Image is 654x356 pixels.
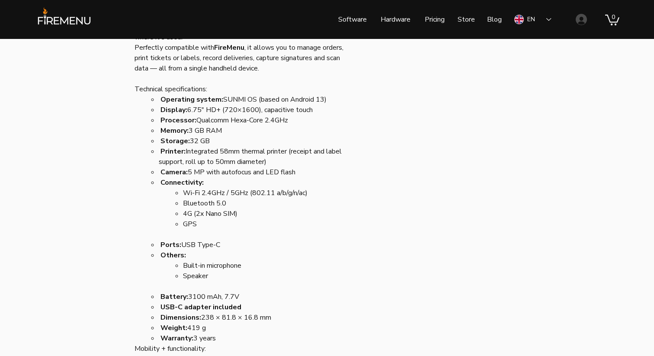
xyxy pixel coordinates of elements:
[332,9,373,30] a: Software
[159,146,351,167] li: Integrated 58mm thermal printer (receipt and label support, roll up to 50mm diameter)
[159,312,351,323] li: 238 × 81.8 × 16.8 mm
[481,9,508,30] a: Blog
[508,10,558,29] div: Language Selector: English
[160,323,187,333] strong: Weight:
[160,147,186,156] strong: Printer:
[160,313,201,322] strong: Dimensions:
[183,188,351,198] li: Wi-Fi 2.4GHz / 5GHz (802.11 a/b/g/n/ac)
[160,105,187,115] strong: Display:
[514,15,524,24] img: English
[183,208,351,219] li: 4G (2x Nano SIM)
[160,292,188,301] strong: Battery:
[160,178,204,187] strong: Connectivity:
[159,292,351,302] li: 3100 mAh, 7.7V
[605,13,619,26] a: Cart with 0 items
[264,9,508,30] nav: Site
[160,115,196,125] strong: Processor:
[159,136,351,146] li: 32 GB
[160,302,241,312] strong: USB-C adapter included
[453,9,479,30] p: Store
[613,315,654,356] iframe: Wix Chat
[160,240,181,250] strong: Ports:
[135,42,351,74] p: Perfectly compatible with , it allows you to manage orders, print tickets or labels, record deliv...
[183,271,351,281] li: Speaker
[160,334,193,343] strong: Warranty:
[376,9,415,30] p: Hardware
[159,115,351,125] li: Qualcomm Hexa-Core 2.4GHz
[160,167,188,177] strong: Camera:
[160,250,186,260] strong: Others:
[373,9,417,30] a: Hardware
[214,43,244,52] strong: FireMenu
[451,9,481,30] a: Store
[159,323,351,333] li: 419 g
[159,105,351,115] li: 6.75" HD+ (720×1600), capacitive touch
[160,95,223,104] strong: Operating system:
[183,198,351,208] li: Bluetooth 5.0
[160,126,189,135] strong: Memory:
[612,13,615,20] text: 0
[159,240,351,250] li: USB Type-C
[527,15,535,24] div: EN
[159,94,351,105] li: SUNMI OS (based on Android 13)
[160,136,190,146] strong: Storage:
[417,9,451,30] a: Pricing
[183,260,351,271] li: Built-in microphone
[159,333,351,343] li: 3 years
[159,125,351,136] li: 3 GB RAM
[35,6,94,32] img: FireMenu logo
[483,9,506,30] p: Blog
[135,84,351,94] p: Technical specifications:
[135,343,351,354] p: Mobility + functionality:
[420,9,449,30] p: Pricing
[334,9,371,30] p: Software
[159,167,351,177] li: 5 MP with autofocus and LED flash
[183,219,351,229] li: GPS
